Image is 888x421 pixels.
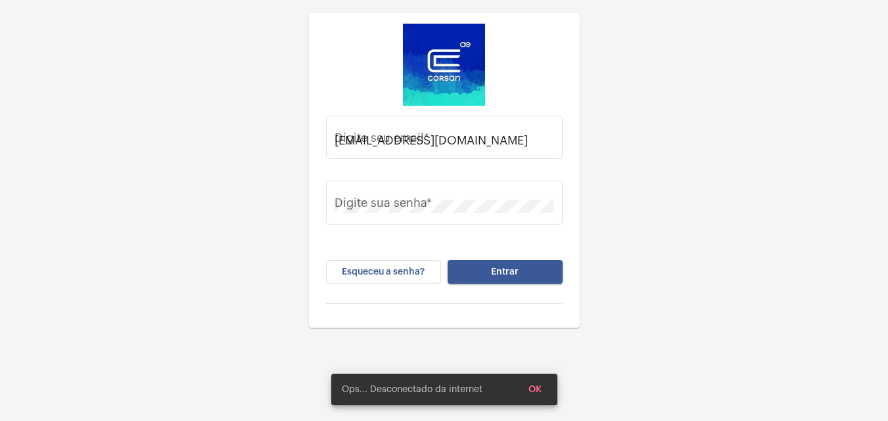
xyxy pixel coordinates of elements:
[403,24,485,106] img: d4669ae0-8c07-2337-4f67-34b0df7f5ae4.jpeg
[491,267,519,277] span: Entrar
[342,383,482,396] span: Ops... Desconectado da internet
[528,385,542,394] span: OK
[342,267,425,277] span: Esqueceu a senha?
[448,260,563,284] button: Entrar
[335,134,553,147] input: Digite seu email
[518,378,552,401] button: OK
[326,260,441,284] button: Esqueceu a senha?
